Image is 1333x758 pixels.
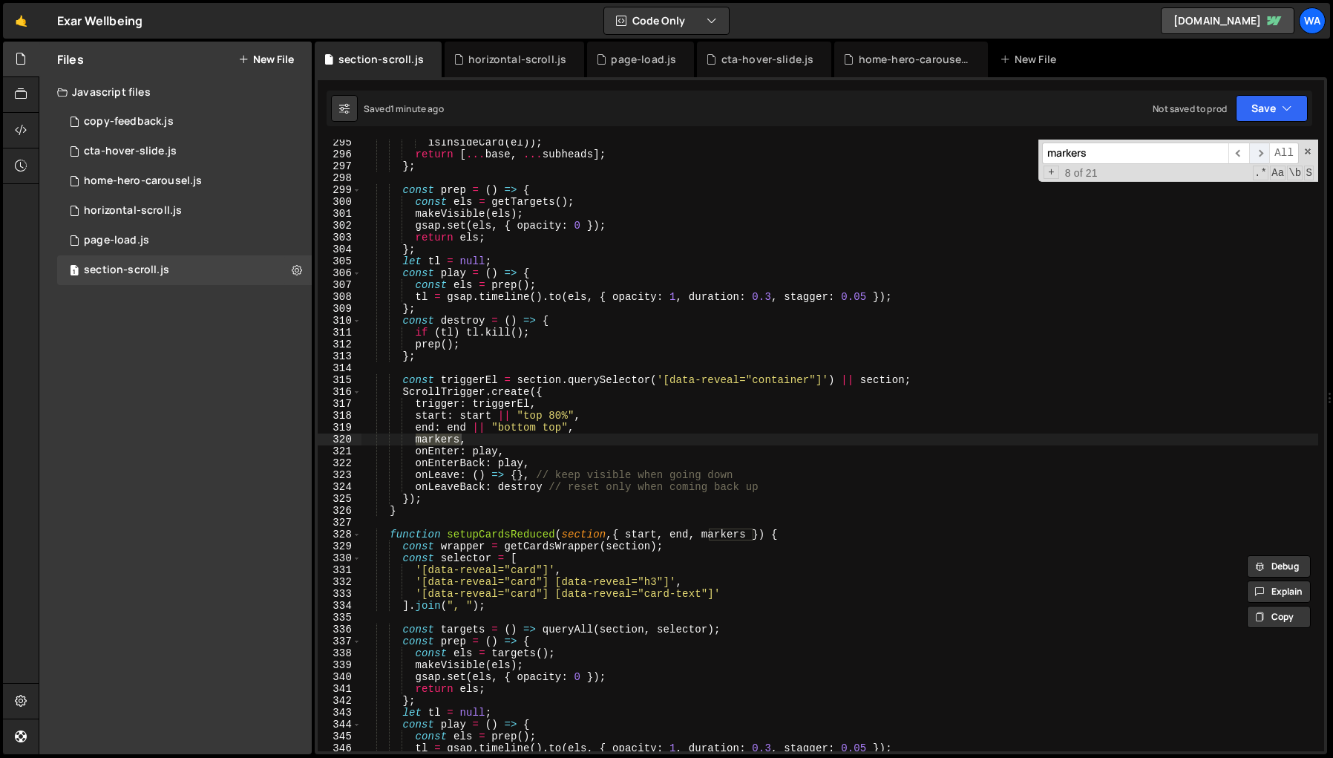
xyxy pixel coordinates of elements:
[318,196,361,208] div: 300
[318,244,361,255] div: 304
[57,226,312,255] div: 16122/44105.js
[1270,166,1285,180] span: CaseSensitive Search
[318,137,361,148] div: 295
[318,303,361,315] div: 309
[318,707,361,719] div: 343
[318,220,361,232] div: 302
[318,493,361,505] div: 325
[318,184,361,196] div: 299
[859,52,970,67] div: home-hero-carousel.js
[318,160,361,172] div: 297
[1247,606,1311,628] button: Copy
[318,505,361,517] div: 326
[318,671,361,683] div: 340
[318,612,361,624] div: 335
[1000,52,1062,67] div: New File
[1304,166,1314,180] span: Search In Selection
[318,564,361,576] div: 331
[84,204,182,218] div: horizontal-scroll.js
[1253,166,1268,180] span: RegExp Search
[318,267,361,279] div: 306
[318,232,361,244] div: 303
[721,52,814,67] div: cta-hover-slide.js
[318,624,361,636] div: 336
[318,434,361,445] div: 320
[1287,166,1303,180] span: Whole Word Search
[611,52,676,67] div: page-load.js
[1161,7,1294,34] a: [DOMAIN_NAME]
[318,659,361,671] div: 339
[318,374,361,386] div: 315
[390,102,444,115] div: 1 minute ago
[84,115,174,128] div: copy-feedback.js
[1299,7,1326,34] a: wa
[238,53,294,65] button: New File
[318,636,361,647] div: 337
[318,327,361,339] div: 311
[318,291,361,303] div: 308
[318,208,361,220] div: 301
[318,279,361,291] div: 307
[318,517,361,529] div: 327
[84,174,202,188] div: home-hero-carousel.js
[318,422,361,434] div: 319
[57,166,312,196] div: 16122/43585.js
[57,12,143,30] div: Exar Wellbeing
[318,552,361,564] div: 330
[57,255,312,285] div: 16122/45830.js
[318,481,361,493] div: 324
[318,350,361,362] div: 313
[318,529,361,540] div: 328
[318,469,361,481] div: 323
[318,540,361,552] div: 329
[318,647,361,659] div: 338
[318,398,361,410] div: 317
[1228,143,1249,164] span: ​
[57,196,312,226] div: 16122/45071.js
[318,576,361,588] div: 332
[338,52,424,67] div: section-scroll.js
[318,445,361,457] div: 321
[57,137,312,166] div: 16122/44019.js
[84,234,149,247] div: page-load.js
[57,107,312,137] div: 16122/43314.js
[1044,166,1059,179] span: Toggle Replace mode
[318,148,361,160] div: 296
[318,410,361,422] div: 318
[318,172,361,184] div: 298
[318,386,361,398] div: 316
[318,600,361,612] div: 334
[1247,581,1311,603] button: Explain
[318,742,361,754] div: 346
[84,145,177,158] div: cta-hover-slide.js
[39,77,312,107] div: Javascript files
[318,588,361,600] div: 333
[364,102,444,115] div: Saved
[1269,143,1299,164] span: Alt-Enter
[318,255,361,267] div: 305
[57,51,84,68] h2: Files
[1059,167,1104,179] span: 8 of 21
[3,3,39,39] a: 🤙
[1249,143,1270,164] span: ​
[318,339,361,350] div: 312
[1236,95,1308,122] button: Save
[318,731,361,742] div: 345
[70,266,79,278] span: 1
[84,264,169,277] div: section-scroll.js
[604,7,729,34] button: Code Only
[318,362,361,374] div: 314
[1042,143,1228,164] input: Search for
[468,52,566,67] div: horizontal-scroll.js
[1247,555,1311,578] button: Debug
[318,719,361,731] div: 344
[1153,102,1227,115] div: Not saved to prod
[318,695,361,707] div: 342
[318,315,361,327] div: 310
[318,683,361,695] div: 341
[318,457,361,469] div: 322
